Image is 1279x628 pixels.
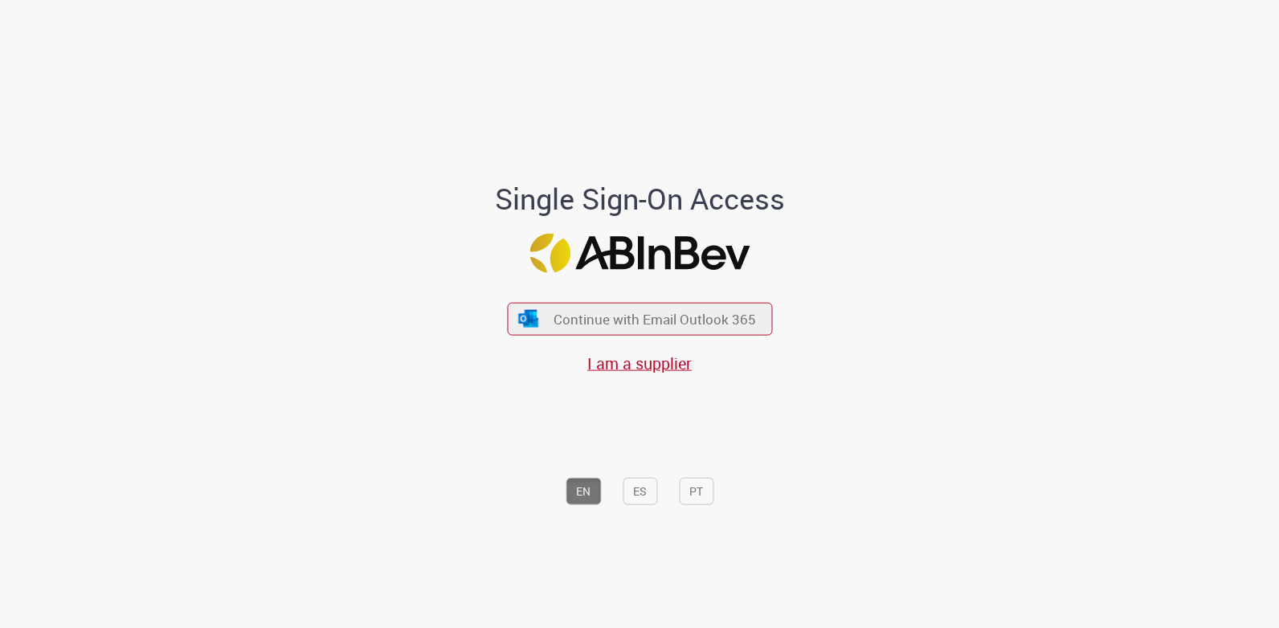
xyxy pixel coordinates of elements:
button: PT [679,478,713,505]
button: ES [623,478,657,505]
h1: Single Sign-On Access [417,182,863,214]
img: ícone Azure/Microsoft 360 [517,310,540,327]
button: ícone Azure/Microsoft 360 Continue with Email Outlook 365 [507,302,772,335]
img: Logo ABInBev [529,234,750,273]
button: EN [566,478,601,505]
span: Continue with Email Outlook 365 [554,310,756,328]
a: I am a supplier [587,353,692,374]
